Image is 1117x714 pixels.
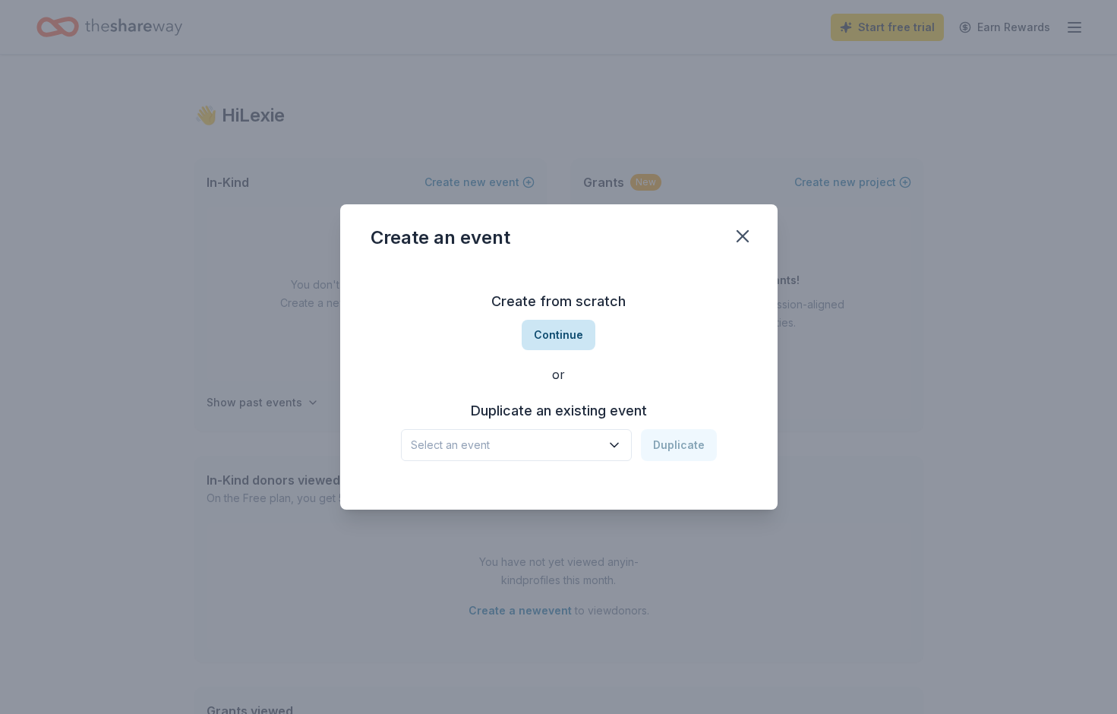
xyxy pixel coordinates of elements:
button: Continue [522,320,595,350]
span: Select an event [411,436,601,454]
div: or [371,365,747,384]
h3: Duplicate an existing event [401,399,717,423]
button: Select an event [401,429,632,461]
div: Create an event [371,226,510,250]
h3: Create from scratch [371,289,747,314]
